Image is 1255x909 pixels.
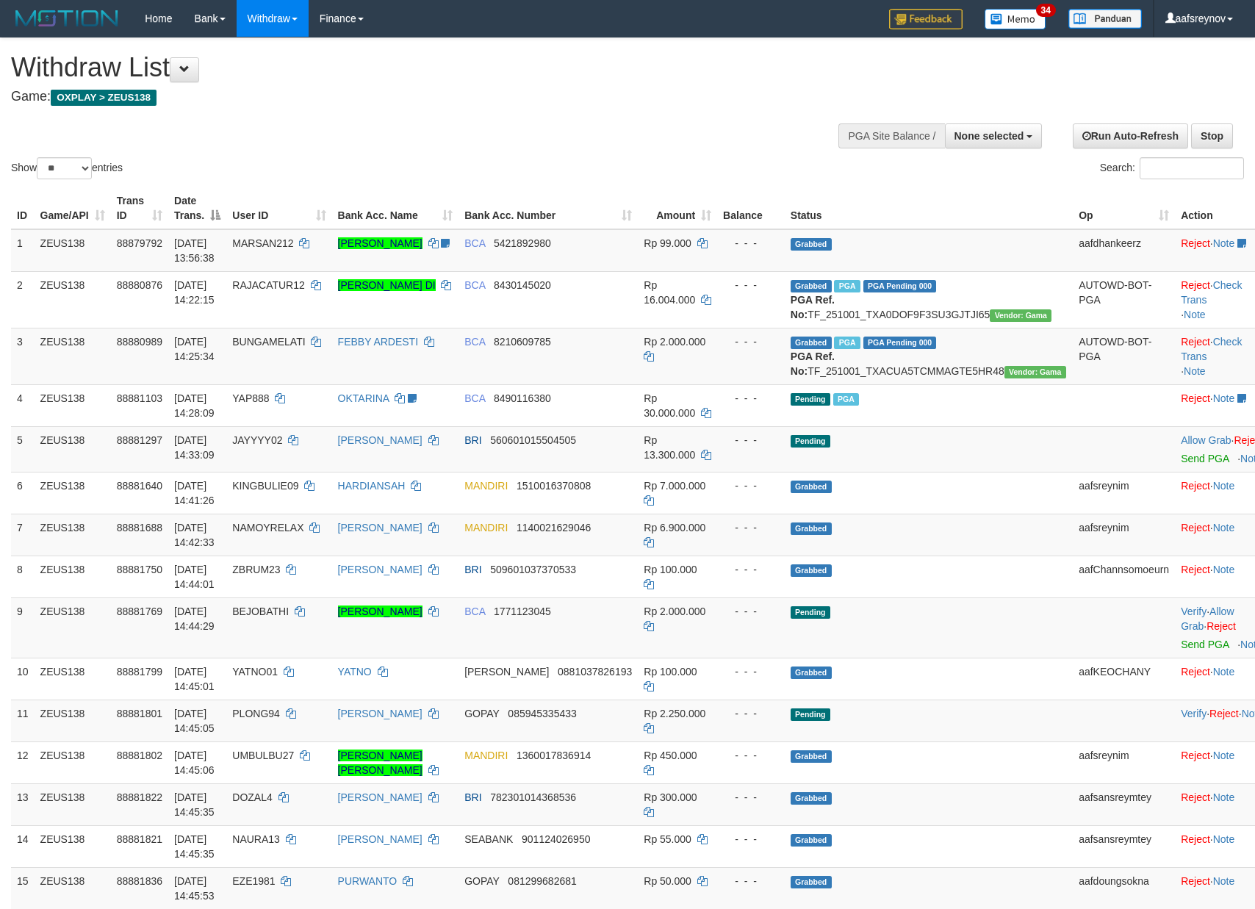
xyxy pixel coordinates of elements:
[232,875,275,887] span: EZE1981
[791,522,832,535] span: Grabbed
[464,564,481,575] span: BRI
[954,130,1024,142] span: None selected
[232,666,278,678] span: YATNO01
[174,237,215,264] span: [DATE] 13:56:38
[791,280,832,292] span: Grabbed
[1209,708,1239,719] a: Reject
[1181,336,1242,362] a: Check Trans
[117,708,162,719] span: 88881801
[117,522,162,533] span: 88881688
[11,229,35,272] td: 1
[11,741,35,783] td: 12
[863,337,937,349] span: PGA Pending
[1181,666,1210,678] a: Reject
[723,748,779,763] div: - - -
[723,604,779,619] div: - - -
[791,606,830,619] span: Pending
[490,434,576,446] span: Copy 560601015504505 to clipboard
[1181,522,1210,533] a: Reject
[1140,157,1244,179] input: Search:
[791,481,832,493] span: Grabbed
[1073,328,1175,384] td: AUTOWD-BOT-PGA
[117,279,162,291] span: 88880876
[723,391,779,406] div: - - -
[338,522,422,533] a: [PERSON_NAME]
[791,294,835,320] b: PGA Ref. No:
[11,328,35,384] td: 3
[232,833,280,845] span: NAURA13
[117,336,162,348] span: 88880989
[117,750,162,761] span: 88881802
[464,392,485,404] span: BCA
[1213,791,1235,803] a: Note
[494,279,551,291] span: Copy 8430145020 to clipboard
[1181,606,1207,617] a: Verify
[723,832,779,847] div: - - -
[1213,666,1235,678] a: Note
[35,556,111,597] td: ZEUS138
[1181,750,1210,761] a: Reject
[1181,279,1210,291] a: Reject
[35,741,111,783] td: ZEUS138
[644,875,691,887] span: Rp 50.000
[459,187,638,229] th: Bank Acc. Number: activate to sort column ascending
[338,279,436,291] a: [PERSON_NAME] DI
[791,238,832,251] span: Grabbed
[51,90,157,106] span: OXPLAY > ZEUS138
[644,606,705,617] span: Rp 2.000.000
[644,336,705,348] span: Rp 2.000.000
[117,791,162,803] span: 88881822
[723,334,779,349] div: - - -
[232,791,272,803] span: DOZAL4
[11,597,35,658] td: 9
[11,426,35,472] td: 5
[232,564,280,575] span: ZBRUM23
[1181,279,1242,306] a: Check Trans
[1184,365,1206,377] a: Note
[723,236,779,251] div: - - -
[11,556,35,597] td: 8
[1073,187,1175,229] th: Op: activate to sort column ascending
[11,472,35,514] td: 6
[168,187,226,229] th: Date Trans.: activate to sort column descending
[1073,741,1175,783] td: aafsreynim
[723,874,779,888] div: - - -
[35,867,111,909] td: ZEUS138
[785,187,1073,229] th: Status
[174,564,215,590] span: [DATE] 14:44:01
[517,480,591,492] span: Copy 1510016370808 to clipboard
[1181,392,1210,404] a: Reject
[464,279,485,291] span: BCA
[174,392,215,419] span: [DATE] 14:28:09
[717,187,785,229] th: Balance
[11,7,123,29] img: MOTION_logo.png
[37,157,92,179] select: Showentries
[464,833,513,845] span: SEABANK
[11,384,35,426] td: 4
[638,187,717,229] th: Amount: activate to sort column ascending
[791,393,830,406] span: Pending
[1184,309,1206,320] a: Note
[174,606,215,632] span: [DATE] 14:44:29
[338,750,422,776] a: [PERSON_NAME] [PERSON_NAME]
[723,664,779,679] div: - - -
[11,867,35,909] td: 15
[1181,875,1210,887] a: Reject
[791,564,832,577] span: Grabbed
[35,597,111,658] td: ZEUS138
[11,90,822,104] h4: Game:
[35,658,111,700] td: ZEUS138
[174,434,215,461] span: [DATE] 14:33:09
[1181,453,1229,464] a: Send PGA
[117,833,162,845] span: 88881821
[11,658,35,700] td: 10
[785,271,1073,328] td: TF_251001_TXA0DOF9F3SU3GJTJI65
[517,522,591,533] span: Copy 1140021629046 to clipboard
[644,708,705,719] span: Rp 2.250.000
[1073,472,1175,514] td: aafsreynim
[791,667,832,679] span: Grabbed
[1181,434,1231,446] a: Allow Grab
[111,187,168,229] th: Trans ID: activate to sort column ascending
[1073,867,1175,909] td: aafdoungsokna
[1181,606,1234,632] span: ·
